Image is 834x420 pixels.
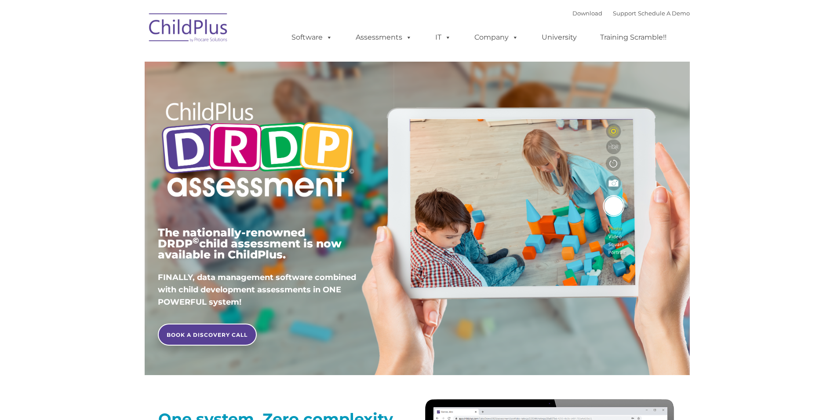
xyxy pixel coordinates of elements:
[158,90,357,212] img: Copyright - DRDP Logo Light
[193,236,199,246] sup: ©
[466,29,527,46] a: Company
[591,29,675,46] a: Training Scramble!!
[572,10,690,17] font: |
[613,10,636,17] a: Support
[347,29,421,46] a: Assessments
[158,273,356,307] span: FINALLY, data management software combined with child development assessments in ONE POWERFUL sys...
[638,10,690,17] a: Schedule A Demo
[158,226,342,261] span: The nationally-renowned DRDP child assessment is now available in ChildPlus.
[572,10,602,17] a: Download
[426,29,460,46] a: IT
[283,29,341,46] a: Software
[158,324,257,346] a: BOOK A DISCOVERY CALL
[145,7,233,51] img: ChildPlus by Procare Solutions
[533,29,586,46] a: University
